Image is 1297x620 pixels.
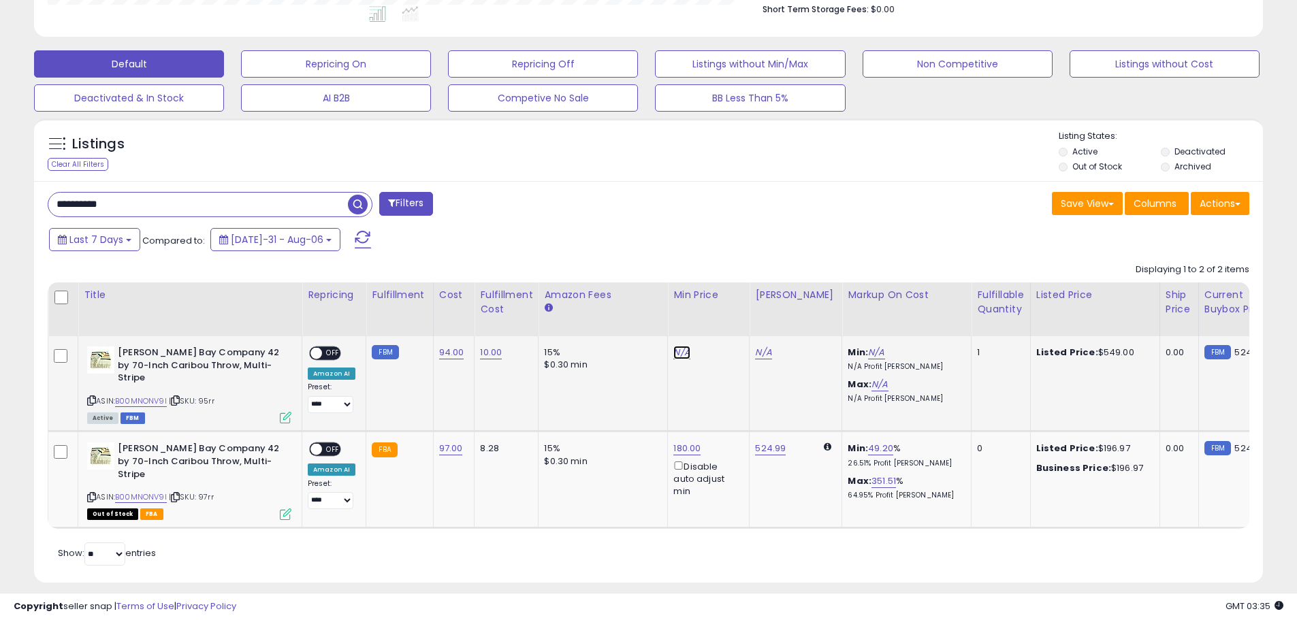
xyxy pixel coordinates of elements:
a: 49.20 [868,442,893,455]
div: 1 [977,346,1019,359]
button: Listings without Cost [1070,50,1260,78]
b: Business Price: [1036,461,1111,474]
b: Listed Price: [1036,442,1098,455]
div: % [848,475,961,500]
b: Listed Price: [1036,346,1098,359]
button: Listings without Min/Max [655,50,845,78]
button: Deactivated & In Stock [34,84,224,112]
b: Min: [848,442,868,455]
label: Archived [1174,161,1211,172]
button: Actions [1191,192,1249,215]
div: 15% [544,346,657,359]
span: OFF [322,444,344,455]
p: Listing States: [1059,130,1263,143]
button: BB Less Than 5% [655,84,845,112]
div: Amazon Fees [544,288,662,302]
div: % [848,442,961,468]
div: Markup on Cost [848,288,965,302]
div: Preset: [308,479,355,510]
small: FBA [372,442,397,457]
span: Compared to: [142,234,205,247]
small: FBM [1204,345,1231,359]
span: $0.00 [871,3,895,16]
div: 15% [544,442,657,455]
span: All listings currently available for purchase on Amazon [87,412,118,424]
button: Filters [379,192,432,216]
span: Show: entries [58,546,156,559]
button: Competive No Sale [448,84,638,112]
div: 0.00 [1166,346,1188,359]
b: Min: [848,346,868,359]
img: 41NOVYoEeeL._SL40_.jpg [87,442,114,470]
div: Amazon AI [308,368,355,380]
strong: Copyright [14,600,63,613]
button: Default [34,50,224,78]
div: seller snap | | [14,600,236,613]
div: Preset: [308,382,355,413]
span: [DATE]-31 - Aug-06 [231,233,323,246]
div: $0.30 min [544,359,657,371]
span: Last 7 Days [69,233,123,246]
button: Columns [1125,192,1189,215]
div: Fulfillment [372,288,427,302]
button: Non Competitive [863,50,1053,78]
b: Max: [848,378,871,391]
h5: Listings [72,135,125,154]
b: Max: [848,474,871,487]
button: Repricing Off [448,50,638,78]
span: | SKU: 95rr [169,395,214,406]
a: N/A [871,378,888,391]
span: All listings that are currently out of stock and unavailable for purchase on Amazon [87,508,138,520]
div: $196.97 [1036,442,1149,455]
button: Repricing On [241,50,431,78]
div: Amazon AI [308,463,355,476]
span: OFF [322,348,344,359]
span: 524.99 [1234,442,1265,455]
div: Cost [439,288,469,302]
div: [PERSON_NAME] [755,288,836,302]
div: Fulfillment Cost [480,288,532,316]
label: Deactivated [1174,146,1226,157]
div: ASIN: [87,442,291,518]
a: 10.00 [480,346,502,359]
a: 524.99 [755,442,786,455]
a: B00MNONV9I [115,491,167,503]
a: 94.00 [439,346,464,359]
p: 26.51% Profit [PERSON_NAME] [848,459,961,468]
div: 0 [977,442,1019,455]
a: N/A [755,346,771,359]
a: 351.51 [871,474,896,488]
label: Active [1072,146,1098,157]
div: Disable auto adjust min [673,459,739,498]
span: FBA [140,508,163,520]
b: Short Term Storage Fees: [763,3,869,15]
div: Repricing [308,288,360,302]
div: $0.30 min [544,455,657,468]
div: Clear All Filters [48,158,108,171]
small: Amazon Fees. [544,302,552,314]
div: $196.97 [1036,462,1149,474]
p: N/A Profit [PERSON_NAME] [848,394,961,404]
div: Min Price [673,288,743,302]
div: 8.28 [480,442,528,455]
span: 2025-08-14 03:35 GMT [1226,600,1283,613]
span: | SKU: 97rr [169,491,214,502]
b: [PERSON_NAME] Bay Company 42 by 70-Inch Caribou Throw, Multi-Stripe [118,346,283,388]
button: [DATE]-31 - Aug-06 [210,228,340,251]
button: Last 7 Days [49,228,140,251]
a: Terms of Use [116,600,174,613]
a: 180.00 [673,442,701,455]
span: 524.99 [1234,346,1265,359]
a: 97.00 [439,442,463,455]
small: FBM [372,345,398,359]
span: FBM [121,412,145,424]
div: Fulfillable Quantity [977,288,1024,316]
button: Save View [1052,192,1123,215]
img: 41NOVYoEeeL._SL40_.jpg [87,346,114,374]
p: 64.95% Profit [PERSON_NAME] [848,491,961,500]
div: Listed Price [1036,288,1154,302]
th: The percentage added to the cost of goods (COGS) that forms the calculator for Min & Max prices. [842,282,972,336]
p: N/A Profit [PERSON_NAME] [848,362,961,372]
div: Ship Price [1166,288,1193,316]
b: [PERSON_NAME] Bay Company 42 by 70-Inch Caribou Throw, Multi-Stripe [118,442,283,484]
